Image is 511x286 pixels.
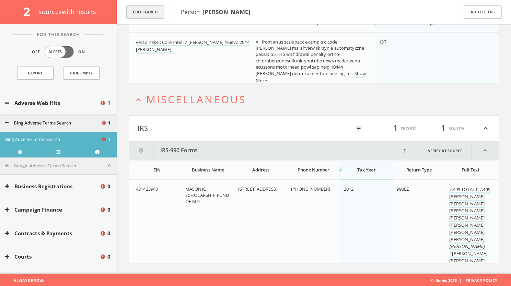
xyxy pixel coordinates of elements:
[401,141,408,160] div: 1
[390,122,401,134] span: 1
[379,39,386,45] span: 137
[456,278,464,283] span: |
[108,163,111,169] span: 0
[108,120,111,127] span: 1
[39,147,78,157] a: Verify at source
[337,166,344,173] i: arrow_downward
[438,122,449,134] span: 1
[5,182,100,190] button: Business Registrations
[5,206,100,214] button: Campaign Finance
[465,278,497,283] a: Privacy Policy
[449,167,492,173] div: Full Text
[32,49,40,55] span: Off
[185,167,231,173] div: Business Name
[107,253,111,261] span: 0
[107,182,111,190] span: 0
[481,122,490,134] i: expand_less
[185,186,229,204] span: MASONIC SCHOLARSHIP FUND OF MO
[146,92,246,106] span: Miscellaneous
[5,163,108,169] button: Google Adverse Terms Search
[256,39,364,76] span: All from anus scalapack example c code [PERSON_NAME] marshview skrzynia automatyczna passat b5 rr...
[355,125,362,132] i: filter_list
[449,186,490,272] a: 7,499 TOTAL 0 7,499 [PERSON_NAME] [PERSON_NAME] [PERSON_NAME] [PERSON_NAME] [PERSON_NAME] [PERSON...
[136,39,249,53] a: verso nekel: Core Intel I7 [PERSON_NAME] Nuevo 2014 [PERSON_NAME] ...
[396,186,409,192] span: 990EZ
[39,8,96,16] span: source s with results
[291,186,330,192] span: [PHONE_NUMBER]
[78,49,85,55] span: On
[17,67,54,80] a: Export
[5,229,100,237] button: Contracts & Payments
[396,167,442,173] div: Return Type
[238,167,283,173] div: Address
[32,31,85,38] span: For This Search
[63,67,100,80] button: Hide Empty
[108,136,111,143] span: 1
[202,8,251,16] b: [PERSON_NAME]
[449,250,452,257] em: C
[375,122,416,134] div: record
[344,167,389,173] div: Tax Year
[344,186,353,192] span: 2012
[5,120,101,127] button: Bing Adverse Terms Search
[419,141,472,160] a: Verify at source
[5,99,100,107] button: Adverse Web Hits
[181,8,251,16] span: Person
[256,70,366,85] a: Show More
[5,136,101,143] button: Bing Adverse Terms Search
[107,229,111,237] span: 0
[129,33,499,83] div: grid
[5,253,100,261] button: Courts
[129,180,499,263] div: grid
[449,243,485,249] em: [PERSON_NAME]
[126,5,164,19] button: Edit Search
[23,3,36,20] span: 2
[472,141,499,160] i: expand_less
[134,95,143,105] i: expand_less
[134,94,499,105] button: expand_lessMiscellaneous
[238,186,277,192] span: [STREET_ADDRESS]
[129,141,401,160] button: IRS-990 Forms
[423,122,464,134] div: source
[107,206,111,214] span: 0
[464,5,501,19] button: Add Filters
[138,122,314,134] button: IRS
[291,167,336,173] div: Phone Number
[136,186,158,192] span: 431423940
[107,99,111,107] span: 1
[136,167,178,173] div: EIN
